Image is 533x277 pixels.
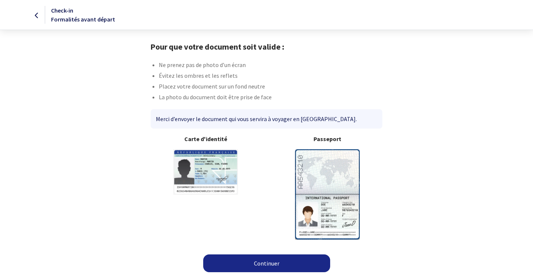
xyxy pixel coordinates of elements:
[51,7,115,23] span: Check-in Formalités avant départ
[151,109,382,129] div: Merci d’envoyer le document qui vous servira à voyager en [GEOGRAPHIC_DATA].
[203,254,330,272] a: Continuer
[159,93,382,103] li: La photo du document doit être prise de face
[159,60,382,71] li: Ne prenez pas de photo d’un écran
[151,134,261,143] b: Carte d'identité
[295,149,360,239] img: illuPasseport.svg
[272,134,382,143] b: Passeport
[159,82,382,93] li: Placez votre document sur un fond neutre
[173,149,238,195] img: illuCNI.svg
[150,42,382,51] h1: Pour que votre document soit valide :
[159,71,382,82] li: Évitez les ombres et les reflets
